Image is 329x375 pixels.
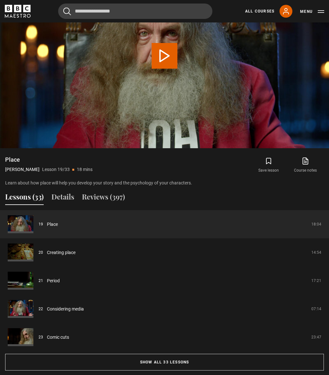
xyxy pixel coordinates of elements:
[287,156,324,175] a: Course notes
[152,43,177,69] button: Play Lesson Place
[51,192,74,205] button: Details
[47,306,84,313] a: Considering media
[300,8,324,15] button: Toggle navigation
[63,7,71,15] button: Submit the search query
[5,192,44,205] button: Lessons (33)
[47,278,60,285] a: Period
[42,166,70,173] p: Lesson 19/33
[77,166,93,173] p: 18 mins
[82,192,125,205] button: Reviews (397)
[245,8,274,14] a: All Courses
[5,5,31,18] svg: BBC Maestro
[47,221,58,228] a: Place
[5,156,93,164] h1: Place
[5,166,40,173] p: [PERSON_NAME]
[58,4,212,19] input: Search
[250,156,287,175] button: Save lesson
[5,180,324,187] p: Learn about how place will help you develop your story and the psychology of your characters.
[47,250,76,256] a: Creating place
[5,354,324,371] button: Show all 33 lessons
[47,334,69,341] a: Comic cuts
